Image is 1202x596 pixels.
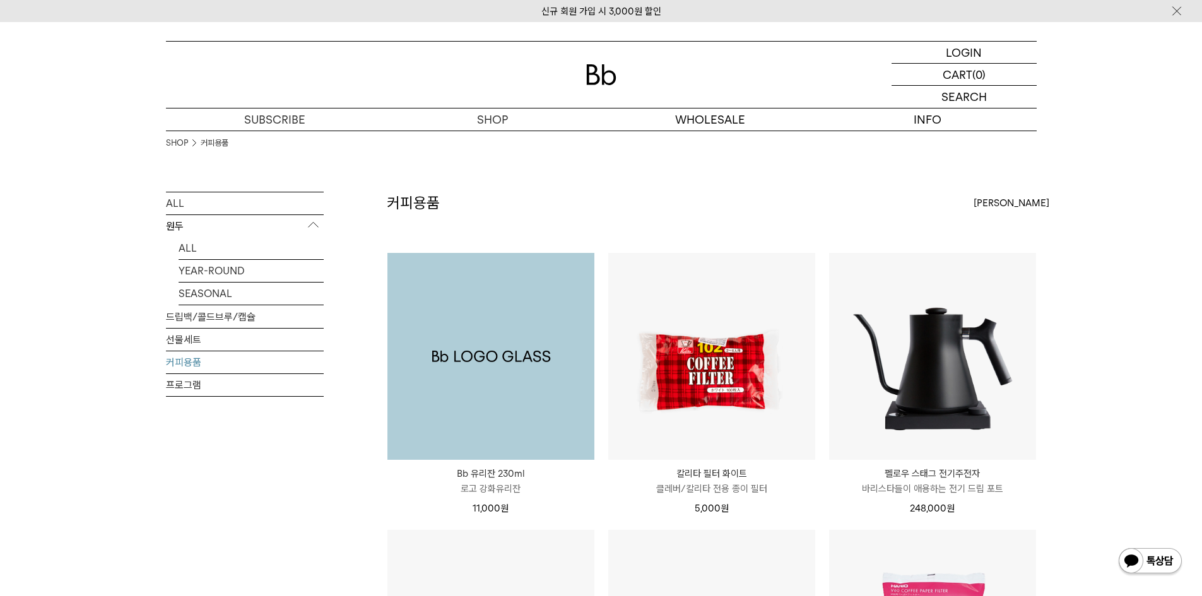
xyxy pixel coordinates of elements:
[1117,547,1183,577] img: 카카오톡 채널 1:1 채팅 버튼
[910,503,955,514] span: 248,000
[601,108,819,131] p: WHOLESALE
[166,351,324,373] a: 커피용품
[974,196,1049,211] span: [PERSON_NAME]
[387,253,594,460] img: 1000000621_add2_092.png
[166,108,384,131] a: SUBSCRIBE
[166,329,324,351] a: 선물세트
[166,215,324,238] p: 원두
[892,42,1037,64] a: LOGIN
[166,374,324,396] a: 프로그램
[829,481,1036,496] p: 바리스타들이 애용하는 전기 드립 포트
[946,42,982,63] p: LOGIN
[608,481,815,496] p: 클레버/칼리타 전용 종이 필터
[384,108,601,131] a: SHOP
[387,192,440,214] h2: 커피용품
[941,86,987,108] p: SEARCH
[695,503,729,514] span: 5,000
[500,503,509,514] span: 원
[829,253,1036,460] img: 펠로우 스태그 전기주전자
[721,503,729,514] span: 원
[201,137,228,149] a: 커피용품
[166,192,324,214] a: ALL
[387,253,594,460] a: Bb 유리잔 230ml
[829,466,1036,481] p: 펠로우 스태그 전기주전자
[387,466,594,496] a: Bb 유리잔 230ml 로고 강화유리잔
[387,481,594,496] p: 로고 강화유리잔
[179,283,324,305] a: SEASONAL
[473,503,509,514] span: 11,000
[892,64,1037,86] a: CART (0)
[829,466,1036,496] a: 펠로우 스태그 전기주전자 바리스타들이 애용하는 전기 드립 포트
[608,466,815,496] a: 칼리타 필터 화이트 클레버/칼리타 전용 종이 필터
[586,64,616,85] img: 로고
[819,108,1037,131] p: INFO
[166,137,188,149] a: SHOP
[179,260,324,282] a: YEAR-ROUND
[608,253,815,460] img: 칼리타 필터 화이트
[972,64,986,85] p: (0)
[541,6,661,17] a: 신규 회원 가입 시 3,000원 할인
[166,306,324,328] a: 드립백/콜드브루/캡슐
[387,466,594,481] p: Bb 유리잔 230ml
[179,237,324,259] a: ALL
[943,64,972,85] p: CART
[608,466,815,481] p: 칼리타 필터 화이트
[946,503,955,514] span: 원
